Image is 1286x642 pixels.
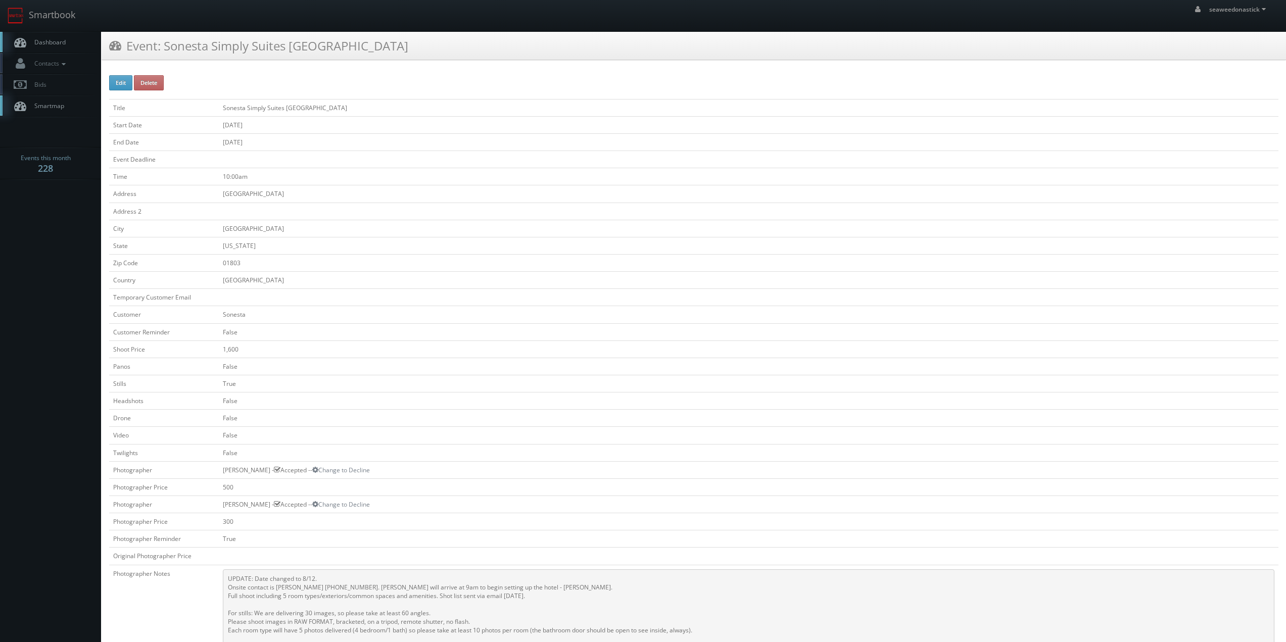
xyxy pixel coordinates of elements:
[21,153,71,163] span: Events this month
[109,358,219,375] td: Panos
[219,444,1278,461] td: False
[219,272,1278,289] td: [GEOGRAPHIC_DATA]
[219,220,1278,237] td: [GEOGRAPHIC_DATA]
[29,59,68,68] span: Contacts
[109,410,219,427] td: Drone
[109,306,219,323] td: Customer
[219,340,1278,358] td: 1,600
[109,478,219,496] td: Photographer Price
[109,254,219,271] td: Zip Code
[219,478,1278,496] td: 500
[109,496,219,513] td: Photographer
[219,306,1278,323] td: Sonesta
[109,99,219,116] td: Title
[219,410,1278,427] td: False
[109,237,219,254] td: State
[109,75,132,90] button: Edit
[219,99,1278,116] td: Sonesta Simply Suites [GEOGRAPHIC_DATA]
[109,133,219,151] td: End Date
[219,237,1278,254] td: [US_STATE]
[219,375,1278,392] td: True
[109,375,219,392] td: Stills
[109,444,219,461] td: Twilights
[312,466,370,474] a: Change to Decline
[109,513,219,530] td: Photographer Price
[109,220,219,237] td: City
[219,496,1278,513] td: [PERSON_NAME] - Accepted --
[109,116,219,133] td: Start Date
[219,461,1278,478] td: [PERSON_NAME] - Accepted --
[8,8,24,24] img: smartbook-logo.png
[109,168,219,185] td: Time
[109,427,219,444] td: Video
[219,427,1278,444] td: False
[109,392,219,410] td: Headshots
[109,530,219,548] td: Photographer Reminder
[219,168,1278,185] td: 10:00am
[219,254,1278,271] td: 01803
[219,185,1278,203] td: [GEOGRAPHIC_DATA]
[109,185,219,203] td: Address
[29,38,66,46] span: Dashboard
[109,340,219,358] td: Shoot Price
[134,75,164,90] button: Delete
[219,133,1278,151] td: [DATE]
[219,116,1278,133] td: [DATE]
[219,530,1278,548] td: True
[29,80,46,89] span: Bids
[219,323,1278,340] td: False
[109,289,219,306] td: Temporary Customer Email
[109,37,408,55] h3: Event: Sonesta Simply Suites [GEOGRAPHIC_DATA]
[109,323,219,340] td: Customer Reminder
[312,500,370,509] a: Change to Decline
[109,548,219,565] td: Original Photographer Price
[1209,5,1269,14] span: seaweedonastick
[109,203,219,220] td: Address 2
[219,392,1278,410] td: False
[219,513,1278,530] td: 300
[29,102,64,110] span: Smartmap
[109,461,219,478] td: Photographer
[219,358,1278,375] td: False
[38,162,53,174] strong: 228
[109,151,219,168] td: Event Deadline
[109,272,219,289] td: Country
